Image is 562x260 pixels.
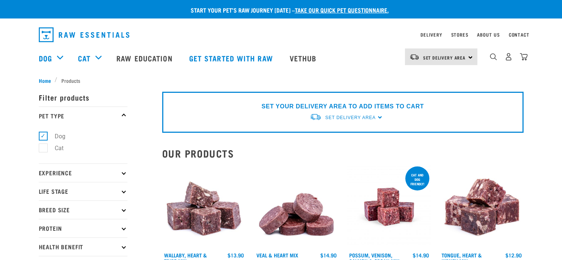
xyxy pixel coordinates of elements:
p: Experience [39,163,127,182]
img: user.png [505,53,512,61]
a: Dog [39,53,52,64]
label: Dog [43,132,68,141]
h2: Our Products [162,148,524,159]
img: Raw Essentials Logo [39,27,129,42]
span: Set Delivery Area [325,115,375,120]
div: cat and dog friendly! [405,169,429,189]
a: About Us [477,33,500,36]
a: Cat [78,53,91,64]
p: SET YOUR DELIVERY AREA TO ADD ITEMS TO CART [262,102,424,111]
img: Possum Venison Salmon Organ 1626 [347,165,431,249]
span: Set Delivery Area [423,56,466,59]
p: Pet Type [39,107,127,125]
span: Home [39,77,51,84]
a: Contact [509,33,529,36]
div: $13.90 [228,252,244,258]
a: Delivery [420,33,442,36]
img: van-moving.png [409,54,419,60]
div: $12.90 [505,252,522,258]
a: Home [39,77,55,84]
div: $14.90 [413,252,429,258]
a: Vethub [282,43,326,73]
p: Life Stage [39,182,127,200]
nav: breadcrumbs [39,77,524,84]
img: 1174 Wallaby Heart Tripe Mix 01 [162,165,246,249]
a: Veal & Heart Mix [256,254,298,256]
p: Breed Size [39,200,127,219]
p: Protein [39,219,127,237]
div: $14.90 [320,252,337,258]
p: Filter products [39,88,127,107]
img: 1167 Tongue Heart Kidney Mix 01 [440,165,524,249]
nav: dropdown navigation [33,24,529,45]
img: 1152 Veal Heart Medallions 01 [255,165,338,249]
p: Health Benefit [39,237,127,256]
a: Stores [451,33,469,36]
img: home-icon@2x.png [520,53,528,61]
a: Raw Education [109,43,181,73]
label: Cat [43,143,67,153]
a: take our quick pet questionnaire. [295,8,389,11]
a: Get started with Raw [182,43,282,73]
img: home-icon-1@2x.png [490,53,497,60]
img: van-moving.png [310,113,321,121]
